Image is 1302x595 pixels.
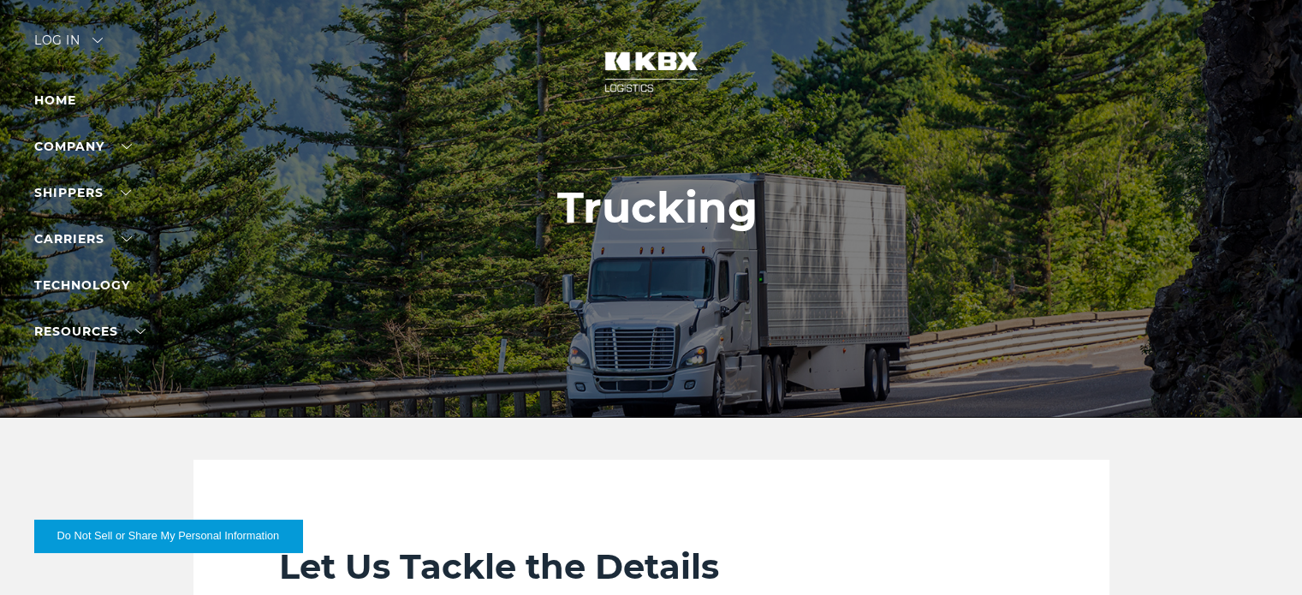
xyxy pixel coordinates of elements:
[34,324,146,339] a: RESOURCES
[34,231,132,247] a: Carriers
[34,277,130,293] a: Technology
[279,545,1024,588] h2: Let Us Tackle the Details
[34,34,103,59] div: Log in
[557,183,758,233] h1: Trucking
[34,185,131,200] a: SHIPPERS
[34,92,76,108] a: Home
[34,520,302,552] button: Do Not Sell or Share My Personal Information
[92,38,103,43] img: arrow
[34,139,132,154] a: Company
[587,34,716,110] img: kbx logo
